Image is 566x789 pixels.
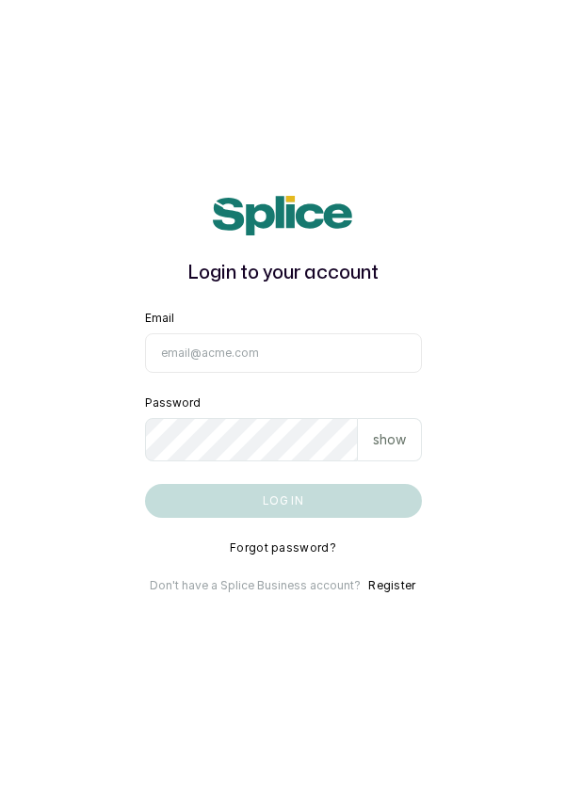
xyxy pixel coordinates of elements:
button: Log in [145,484,422,518]
p: show [373,430,406,449]
input: email@acme.com [145,333,422,373]
label: Email [145,311,174,326]
h1: Login to your account [145,258,422,288]
button: Register [368,578,415,593]
button: Forgot password? [230,540,336,556]
p: Don't have a Splice Business account? [150,578,361,593]
label: Password [145,395,201,411]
